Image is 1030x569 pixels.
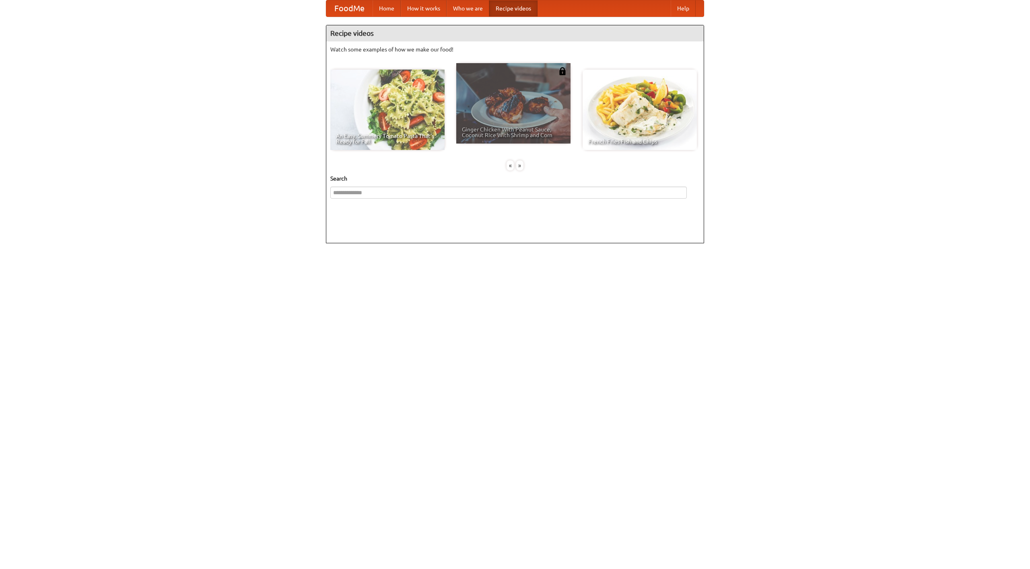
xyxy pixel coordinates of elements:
[326,25,704,41] h4: Recipe videos
[330,70,445,150] a: An Easy, Summery Tomato Pasta That's Ready for Fall
[583,70,697,150] a: French Fries Fish and Chips
[401,0,447,16] a: How it works
[330,175,700,183] h5: Search
[558,67,566,75] img: 483408.png
[489,0,538,16] a: Recipe videos
[588,139,691,144] span: French Fries Fish and Chips
[373,0,401,16] a: Home
[507,160,514,170] div: «
[671,0,696,16] a: Help
[330,45,700,53] p: Watch some examples of how we make our food!
[447,0,489,16] a: Who we are
[336,133,439,144] span: An Easy, Summery Tomato Pasta That's Ready for Fall
[516,160,523,170] div: »
[326,0,373,16] a: FoodMe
